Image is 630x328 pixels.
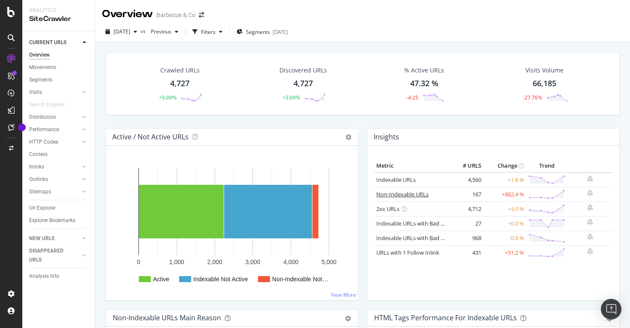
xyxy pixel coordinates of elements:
[29,150,48,159] div: Content
[29,125,80,134] a: Performance
[279,66,327,75] div: Discovered URLs
[410,78,438,89] div: 47.32 %
[601,299,621,319] div: Open Intercom Messenger
[137,259,141,265] text: 0
[29,38,80,47] a: CURRENT URLS
[29,75,52,84] div: Segments
[376,205,399,213] a: 2xx URLs
[376,190,429,198] a: Non-Indexable URLs
[29,187,80,196] a: Sitemaps
[376,249,439,256] a: URLs with 1 Follow Inlink
[523,94,542,101] div: -27.76%
[29,125,59,134] div: Performance
[193,276,248,283] text: Indexable Not Active
[282,94,300,101] div: +5.09%
[374,131,399,143] h4: Insights
[189,25,226,39] button: Filters
[29,150,89,159] a: Content
[525,66,564,75] div: Visits Volume
[483,187,526,202] td: +882.4 %
[159,94,177,101] div: +5.09%
[587,190,593,196] div: bell-plus
[449,245,483,260] td: 431
[29,100,73,109] a: Search Engines
[483,216,526,231] td: +0.0 %
[199,12,204,18] div: arrow-right-arrow-left
[156,11,195,19] div: Barbecue & Co
[449,172,483,187] td: 4,560
[29,88,42,97] div: Visits
[246,28,270,36] span: Segments
[29,175,48,184] div: Outlinks
[483,202,526,216] td: +4.9 %
[147,25,182,39] button: Previous
[404,66,444,75] div: % Active URLs
[449,202,483,216] td: 4,712
[169,259,184,265] text: 1,000
[29,162,80,172] a: Inlinks
[29,88,80,97] a: Visits
[483,172,526,187] td: +1.8 %
[374,159,449,172] th: Metric
[245,259,260,265] text: 3,000
[29,216,75,225] div: Explorer Bookmarks
[376,220,448,227] a: Indexable URLs with Bad H1
[29,51,89,60] a: Overview
[526,159,567,172] th: Trend
[113,159,351,293] svg: A chart.
[29,272,59,281] div: Analysis Info
[29,75,89,84] a: Segments
[533,78,556,89] div: 66,185
[587,175,593,182] div: bell-plus
[29,38,66,47] div: CURRENT URLS
[201,28,216,36] div: Filters
[29,138,58,147] div: HTTP Codes
[29,51,50,60] div: Overview
[283,259,298,265] text: 4,000
[29,247,72,265] div: DISAPPEARED URLS
[376,176,416,184] a: Indexable URLs
[321,259,336,265] text: 5,000
[29,187,51,196] div: Sitemaps
[345,134,351,140] i: Options
[449,216,483,231] td: 27
[102,25,141,39] button: [DATE]
[483,245,526,260] td: +51.2 %
[331,291,356,298] a: View More
[112,131,189,143] h4: Active / Not Active URLs
[207,259,222,265] text: 2,000
[272,276,328,283] text: Non-Indexable Not…
[29,63,89,72] a: Movements
[406,94,418,101] div: -4.25
[29,113,80,122] a: Distribution
[29,204,89,213] a: Url Explorer
[29,272,89,281] a: Analysis Info
[153,276,169,283] text: Active
[483,159,526,172] th: Change
[29,247,80,265] a: DISAPPEARED URLS
[160,66,200,75] div: Crawled URLs
[376,234,470,242] a: Indexable URLs with Bad Description
[587,219,593,226] div: bell-plus
[29,175,80,184] a: Outlinks
[29,234,80,243] a: NEW URLS
[345,316,351,322] div: gear
[273,28,288,36] div: [DATE]
[170,78,189,89] div: 4,727
[449,159,483,172] th: # URLS
[449,187,483,202] td: 167
[113,313,221,322] div: Non-Indexable URLs Main Reason
[29,63,56,72] div: Movements
[587,233,593,240] div: bell-plus
[29,100,65,109] div: Search Engines
[147,28,171,35] span: Previous
[29,14,88,24] div: SiteCrawler
[18,123,26,131] div: Tooltip anchor
[29,234,54,243] div: NEW URLS
[29,162,44,172] div: Inlinks
[587,248,593,255] div: bell-plus
[29,113,56,122] div: Distribution
[483,231,526,245] td: -0.8 %
[114,28,130,35] span: 2025 Sep. 14th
